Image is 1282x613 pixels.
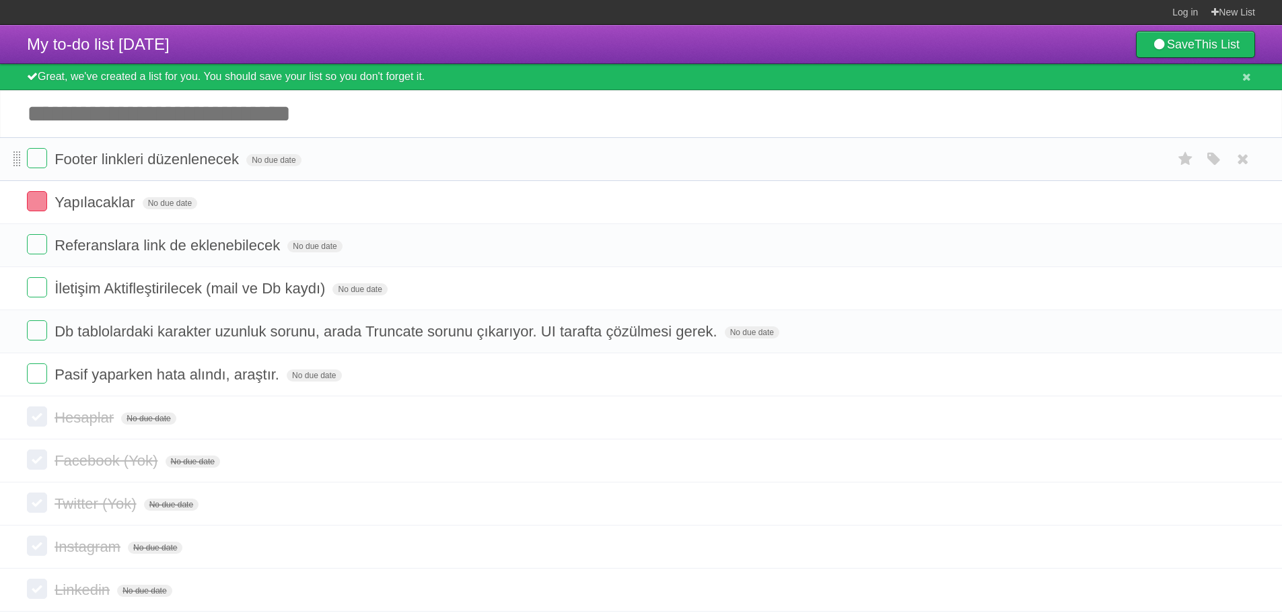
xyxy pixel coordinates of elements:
[166,456,220,468] span: No due date
[27,234,47,254] label: Done
[55,237,283,254] span: Referanslara link de eklenebilecek
[1195,38,1240,51] b: This List
[55,366,283,383] span: Pasif yaparken hata alındı, araştır.
[287,240,342,252] span: No due date
[27,148,47,168] label: Done
[27,320,47,340] label: Done
[55,323,720,340] span: Db tablolardaki karakter uzunluk sorunu, arada Truncate sorunu çıkarıyor. UI tarafta çözülmesi ge...
[143,197,197,209] span: No due date
[27,536,47,556] label: Done
[27,579,47,599] label: Done
[1173,148,1199,170] label: Star task
[55,151,242,168] span: Footer linkleri düzenlenecek
[27,191,47,211] label: Done
[27,363,47,384] label: Done
[246,154,301,166] span: No due date
[27,277,47,297] label: Done
[1136,31,1255,58] a: SaveThis List
[287,369,341,382] span: No due date
[117,585,172,597] span: No due date
[55,538,124,555] span: Instagram
[725,326,779,338] span: No due date
[27,449,47,470] label: Done
[55,495,139,512] span: Twitter (Yok)
[55,452,161,469] span: Facebook (Yok)
[27,493,47,513] label: Done
[55,409,117,426] span: Hesaplar
[121,412,176,425] span: No due date
[27,406,47,427] label: Done
[55,581,113,598] span: Linkedin
[144,499,199,511] span: No due date
[332,283,387,295] span: No due date
[55,194,138,211] span: Yapılacaklar
[128,542,182,554] span: No due date
[55,280,328,297] span: İletişim Aktifleştirilecek (mail ve Db kaydı)
[27,35,170,53] span: My to-do list [DATE]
